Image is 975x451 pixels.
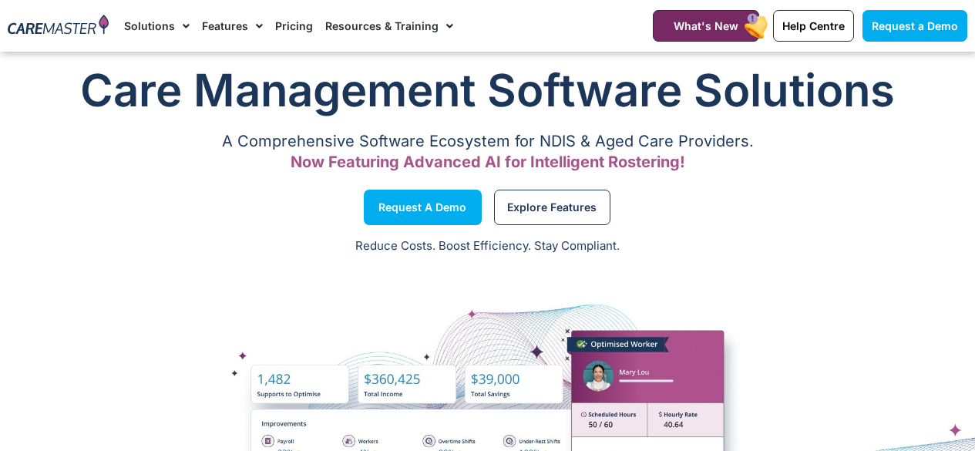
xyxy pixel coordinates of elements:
h1: Care Management Software Solutions [8,59,967,121]
a: What's New [653,10,759,42]
img: CareMaster Logo [8,15,109,37]
a: Request a Demo [862,10,967,42]
span: Request a Demo [872,19,958,32]
span: Now Featuring Advanced AI for Intelligent Rostering! [291,153,685,171]
p: A Comprehensive Software Ecosystem for NDIS & Aged Care Providers. [8,136,967,146]
a: Request a Demo [364,190,482,225]
a: Help Centre [773,10,854,42]
span: Help Centre [782,19,845,32]
span: What's New [674,19,738,32]
span: Explore Features [507,204,597,211]
p: Reduce Costs. Boost Efficiency. Stay Compliant. [9,237,966,255]
span: Request a Demo [378,204,466,211]
a: Explore Features [494,190,610,225]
